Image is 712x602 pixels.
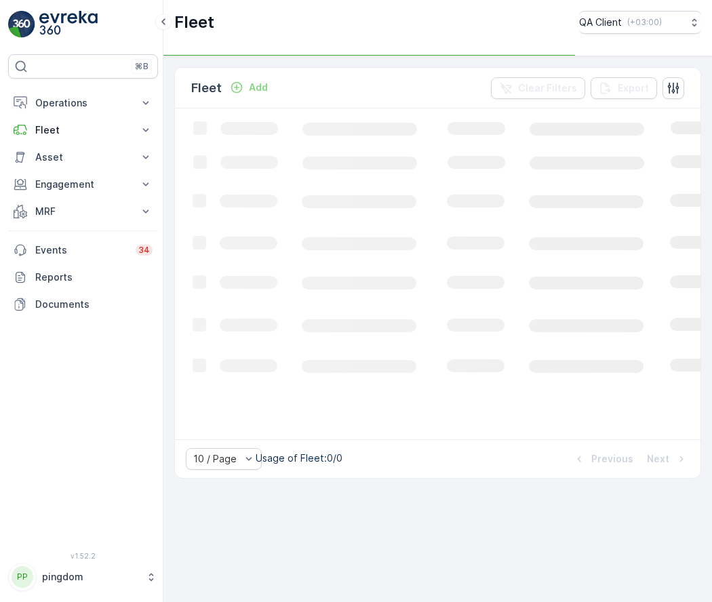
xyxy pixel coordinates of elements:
[579,16,622,29] p: QA Client
[35,178,131,191] p: Engagement
[135,61,149,72] p: ⌘B
[35,123,131,137] p: Fleet
[518,81,577,95] p: Clear Filters
[8,198,158,225] button: MRF
[174,12,214,33] p: Fleet
[591,452,633,466] p: Previous
[256,451,342,465] p: Usage of Fleet : 0/0
[8,552,158,560] span: v 1.52.2
[571,451,635,467] button: Previous
[249,81,268,94] p: Add
[8,117,158,144] button: Fleet
[42,570,139,584] p: pingdom
[618,81,649,95] p: Export
[591,77,657,99] button: Export
[8,11,35,38] img: logo
[8,563,158,591] button: PPpingdom
[647,452,669,466] p: Next
[35,298,153,311] p: Documents
[8,291,158,318] a: Documents
[138,245,150,256] p: 34
[8,171,158,198] button: Engagement
[35,270,153,284] p: Reports
[35,96,131,110] p: Operations
[8,144,158,171] button: Asset
[224,79,273,96] button: Add
[35,150,131,164] p: Asset
[35,243,127,257] p: Events
[12,566,33,588] div: PP
[491,77,585,99] button: Clear Filters
[191,79,222,98] p: Fleet
[8,89,158,117] button: Operations
[579,11,701,34] button: QA Client(+03:00)
[8,237,158,264] a: Events34
[35,205,131,218] p: MRF
[627,17,662,28] p: ( +03:00 )
[8,264,158,291] a: Reports
[39,11,98,38] img: logo_light-DOdMpM7g.png
[646,451,690,467] button: Next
